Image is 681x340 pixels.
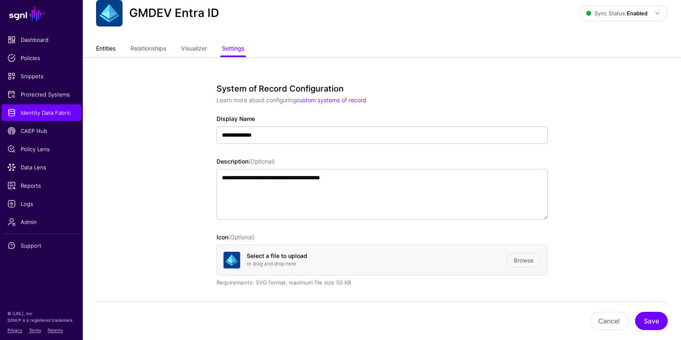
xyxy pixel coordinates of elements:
[217,96,548,104] p: Learn more about configuring
[5,5,78,23] a: SGNL
[7,145,75,153] span: Policy Lens
[7,109,75,117] span: Identity Data Fabric
[7,317,75,323] p: SGNL® is a registered trademark
[224,252,240,268] img: svg+xml;base64,PHN2ZyB3aWR0aD0iNjQiIGhlaWdodD0iNjQiIHZpZXdCb3g9IjAgMCA2NCA2NCIgZmlsbD0ibm9uZSIgeG...
[2,123,81,139] a: CAEP Hub
[7,241,75,250] span: Support
[2,214,81,230] a: Admin
[228,234,255,241] span: (Optional)
[7,181,75,190] span: Reports
[7,200,75,208] span: Logs
[2,177,81,194] a: Reports
[7,36,75,44] span: Dashboard
[2,50,81,66] a: Policies
[2,141,81,157] a: Policy Lens
[586,10,647,17] span: Sync Status:
[590,312,628,330] button: Cancel
[296,96,366,104] a: custom systems of record
[7,54,75,62] span: Policies
[29,328,41,333] a: Terms
[96,41,116,57] a: Entities
[2,86,81,103] a: Protected Systems
[129,6,219,20] h2: GMDEV Entra ID
[2,195,81,212] a: Logs
[2,68,81,84] a: Snippets
[2,159,81,176] a: Data Lens
[7,328,22,333] a: Privacy
[217,279,548,287] div: Requirements: SVG format, maximum file size 50 KB
[7,218,75,226] span: Admin
[7,163,75,171] span: Data Lens
[7,127,75,135] span: CAEP Hub
[247,260,507,268] p: or drag and drop here
[217,84,548,94] h3: System of Record Configuration
[627,10,647,17] strong: Enabled
[217,157,275,166] label: Description
[222,41,244,57] a: Settings
[2,104,81,121] a: Identity Data Fabric
[7,310,75,317] p: © [URL], Inc
[7,72,75,80] span: Snippets
[2,31,81,48] a: Dashboard
[247,253,507,260] h4: Select a file to upload
[181,41,207,57] a: Visualizer
[130,41,166,57] a: Relationships
[635,312,668,330] button: Save
[7,90,75,99] span: Protected Systems
[217,114,255,123] label: Display Name
[507,253,541,268] a: Browse
[248,158,275,165] span: (Optional)
[48,328,63,333] a: Patents
[217,233,255,241] label: Icon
